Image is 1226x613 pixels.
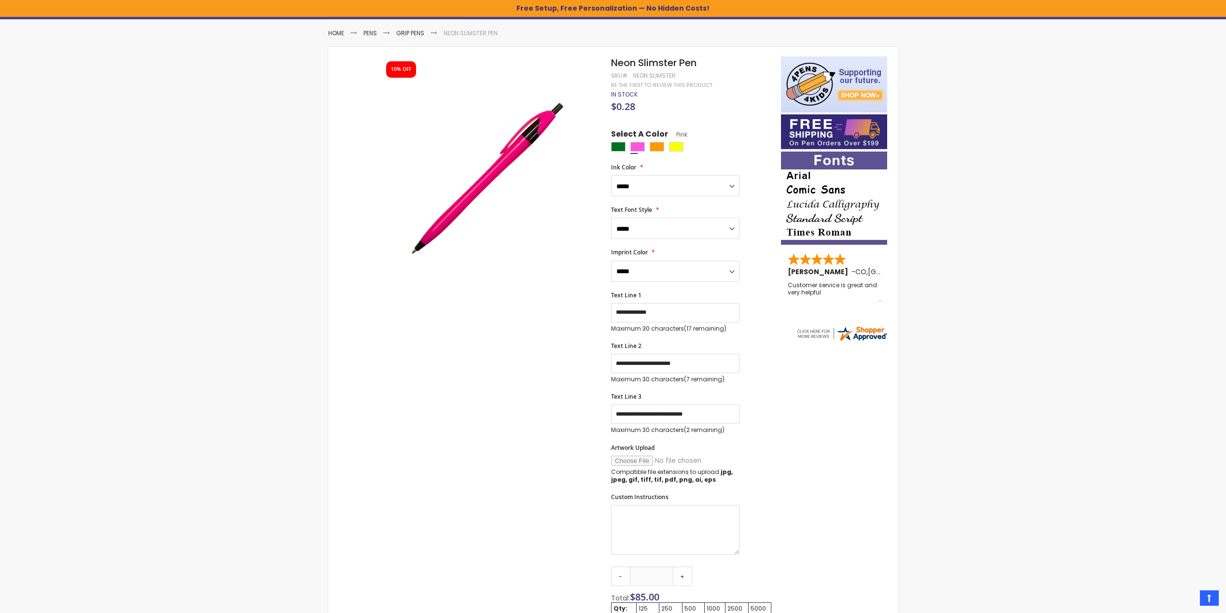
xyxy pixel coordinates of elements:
[328,29,344,37] a: Home
[611,82,712,89] a: Be the first to review this product
[611,129,668,142] span: Select A Color
[611,91,638,98] div: Availability
[788,267,851,277] span: [PERSON_NAME]
[751,605,769,613] div: 5000
[673,567,692,586] a: +
[444,29,498,37] li: Neon Slimster Pen
[851,267,939,277] span: - ,
[611,291,641,299] span: Text Line 1
[684,426,724,434] span: (2 remaining)
[611,426,739,434] p: Maximum 30 characters
[611,325,739,333] p: Maximum 30 characters
[650,142,664,152] div: Orange
[613,604,627,613] strong: Qty:
[855,267,866,277] span: CO
[868,267,939,277] span: [GEOGRAPHIC_DATA]
[727,605,746,613] div: 2500
[611,100,635,113] span: $0.28
[611,56,697,70] span: Neon Slimster Pen
[611,142,626,152] div: Green
[795,336,888,344] a: 4pens.com certificate URL
[684,375,724,383] span: (7 remaining)
[707,605,723,613] div: 1000
[611,90,638,98] span: In stock
[639,605,657,613] div: 125
[611,206,652,214] span: Text Font Style
[635,590,659,603] span: 85.00
[669,142,683,152] div: Yellow
[611,163,636,171] span: Ink Color
[781,152,887,245] img: font-personalization-examples
[795,325,888,342] img: 4pens.com widget logo
[391,66,411,73] div: 10% OFF
[611,71,629,80] strong: SKU
[633,72,676,80] div: Neon Slimster
[611,342,641,350] span: Text Line 2
[781,56,887,112] img: 4pens 4 kids
[611,444,655,452] span: Artwork Upload
[781,114,887,149] img: Free shipping on orders over $199
[668,130,687,139] span: Pink
[611,392,641,401] span: Text Line 3
[630,142,645,152] div: Pink
[1200,590,1219,606] a: Top
[788,282,881,303] div: Customer service is great and very helpful
[611,493,669,501] span: Custom Instructions
[377,70,598,291] img: neon_slimster_side_pink_1.jpg
[661,605,680,613] div: 250
[611,593,630,603] span: Total:
[611,468,739,484] p: Compatible file extensions to upload:
[684,605,702,613] div: 500
[611,376,739,383] p: Maximum 30 characters
[611,567,630,586] a: -
[630,590,659,603] span: $
[363,29,377,37] a: Pens
[684,324,726,333] span: (17 remaining)
[611,468,733,484] strong: jpg, jpeg, gif, tiff, tif, pdf, png, ai, eps
[611,248,648,256] span: Imprint Color
[396,29,424,37] a: Grip Pens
